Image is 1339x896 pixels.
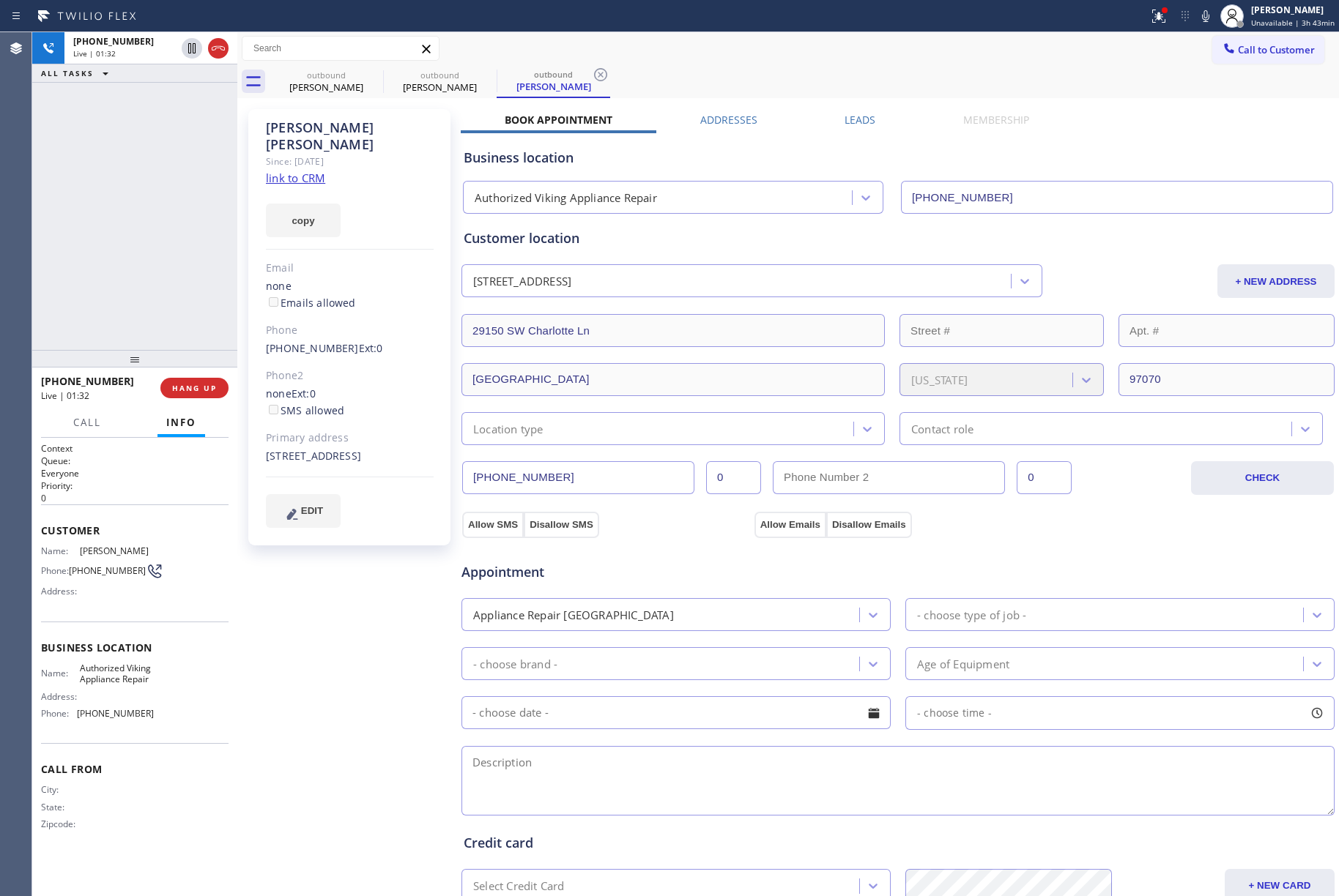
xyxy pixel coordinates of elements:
[41,374,134,388] span: [PHONE_NUMBER]
[41,492,229,504] p: 0
[464,228,1332,248] div: Customer location
[505,113,612,127] label: Book Appointment
[266,278,434,312] div: none
[385,65,495,98] div: Anita Ament
[172,383,217,393] span: HANG UP
[266,403,344,417] label: SMS allowed
[166,416,196,429] span: Info
[41,467,229,479] p: Everyone
[498,80,609,93] div: [PERSON_NAME]
[462,461,694,494] input: Phone Number
[41,784,80,795] span: City:
[754,512,826,538] button: Allow Emails
[385,81,495,94] div: [PERSON_NAME]
[41,708,77,719] span: Phone:
[1119,363,1335,396] input: ZIP
[266,341,359,355] a: [PHONE_NUMBER]
[266,171,325,185] a: link to CRM
[1238,43,1315,56] span: Call to Customer
[41,818,80,829] span: Zipcode:
[73,35,154,48] span: [PHONE_NUMBER]
[475,190,657,206] div: Authorized Viking Appliance Repair
[498,65,609,97] div: Anita Ament
[498,69,609,80] div: outbound
[266,153,434,170] div: Since: [DATE]
[1191,461,1334,495] button: CHECK
[917,606,1026,623] div: - choose type of job -
[461,314,885,347] input: Address
[41,565,69,576] span: Phone:
[292,387,316,400] span: Ext: 0
[160,378,229,398] button: HANG UP
[266,204,341,237] button: copy
[524,512,599,538] button: Disallow SMS
[80,662,153,685] span: Authorized Viking Appliance Repair
[359,341,383,355] span: Ext: 0
[80,545,153,556] span: [PERSON_NAME]
[266,386,434,419] div: none
[266,119,434,153] div: [PERSON_NAME] [PERSON_NAME]
[41,586,80,597] span: Address:
[41,523,229,537] span: Customer
[1212,36,1324,64] button: Call to Customer
[473,273,571,290] div: [STREET_ADDRESS]
[901,181,1333,214] input: Phone Number
[41,442,229,455] h1: Context
[963,113,1029,127] label: Membership
[917,706,992,720] span: - choose time -
[266,448,434,465] div: [STREET_ADDRESS]
[73,48,116,59] span: Live | 01:32
[271,65,382,98] div: Catherine Lucas
[462,512,524,538] button: Allow SMS
[41,389,89,402] span: Live | 01:32
[301,505,323,516] span: EDIT
[41,802,80,813] span: State:
[900,314,1104,347] input: Street #
[182,38,202,59] button: Hold Customer
[271,81,382,94] div: [PERSON_NAME]
[1251,18,1335,28] span: Unavailable | 3h 43min
[269,297,278,307] input: Emails allowed
[473,420,544,437] div: Location type
[41,762,229,776] span: Call From
[1119,314,1335,347] input: Apt. #
[266,367,434,384] div: Phone2
[64,408,110,437] button: Call
[41,545,80,556] span: Name:
[845,113,875,127] label: Leads
[773,461,1005,494] input: Phone Number 2
[41,641,229,654] span: Business location
[461,363,885,396] input: City
[461,696,891,729] input: - choose date -
[911,420,973,437] div: Contact role
[706,461,761,494] input: Ext.
[1017,461,1072,494] input: Ext. 2
[32,64,123,82] button: ALL TASKS
[464,833,1332,853] div: Credit card
[917,655,1009,672] div: Age of Equipment
[69,565,146,576] span: [PHONE_NUMBER]
[464,148,1332,168] div: Business location
[473,655,557,672] div: - choose brand -
[1251,4,1335,16] div: [PERSON_NAME]
[41,479,229,492] h2: Priority:
[1195,6,1216,26] button: Mute
[41,668,80,679] span: Name:
[41,68,94,78] span: ALL TASKS
[271,70,382,81] div: outbound
[73,416,101,429] span: Call
[41,691,80,702] span: Address:
[1217,264,1335,298] button: + NEW ADDRESS
[157,408,205,437] button: Info
[77,708,154,719] span: [PHONE_NUMBER]
[242,37,439,60] input: Search
[266,260,434,277] div: Email
[700,113,757,127] label: Addresses
[473,878,565,895] div: Select Credit Card
[266,494,341,528] button: EDIT
[826,512,912,538] button: Disallow Emails
[269,405,278,414] input: SMS allowed
[266,296,356,310] label: Emails allowed
[473,606,674,623] div: Appliance Repair [GEOGRAPHIC_DATA]
[266,430,434,447] div: Primary address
